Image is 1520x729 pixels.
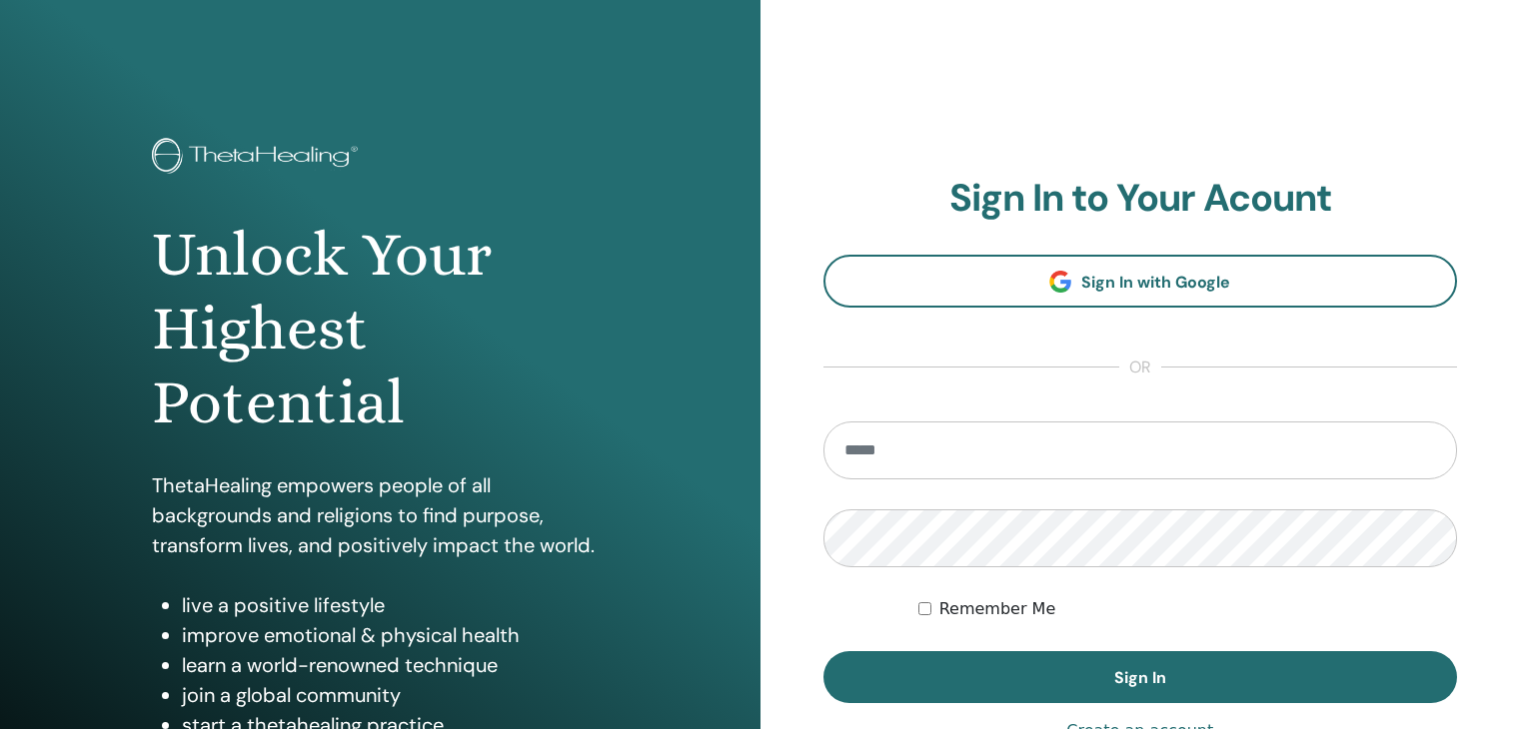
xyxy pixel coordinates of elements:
span: Sign In with Google [1081,272,1230,293]
p: ThetaHealing empowers people of all backgrounds and religions to find purpose, transform lives, a... [152,470,609,560]
li: learn a world-renowned technique [182,650,609,680]
h2: Sign In to Your Acount [823,176,1458,222]
button: Sign In [823,651,1458,703]
li: live a positive lifestyle [182,590,609,620]
div: Keep me authenticated indefinitely or until I manually logout [918,597,1457,621]
span: or [1119,356,1161,379]
li: join a global community [182,680,609,710]
label: Remember Me [939,597,1056,621]
h1: Unlock Your Highest Potential [152,218,609,440]
li: improve emotional & physical health [182,620,609,650]
span: Sign In [1114,667,1166,688]
a: Sign In with Google [823,255,1458,308]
